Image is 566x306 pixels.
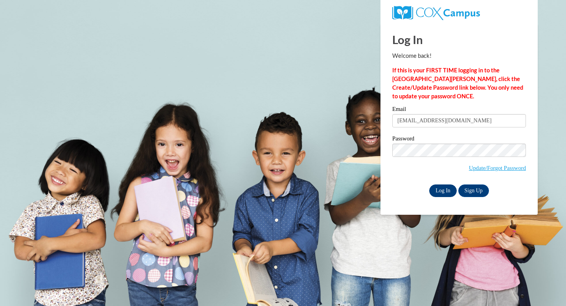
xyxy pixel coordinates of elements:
a: COX Campus [392,9,480,16]
strong: If this is your FIRST TIME logging in to the [GEOGRAPHIC_DATA][PERSON_NAME], click the Create/Upd... [392,67,523,100]
label: Password [392,136,526,144]
a: Update/Forgot Password [469,165,526,171]
a: Sign Up [458,184,489,197]
label: Email [392,106,526,114]
h1: Log In [392,31,526,48]
img: COX Campus [392,6,480,20]
p: Welcome back! [392,52,526,60]
input: Log In [429,184,457,197]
